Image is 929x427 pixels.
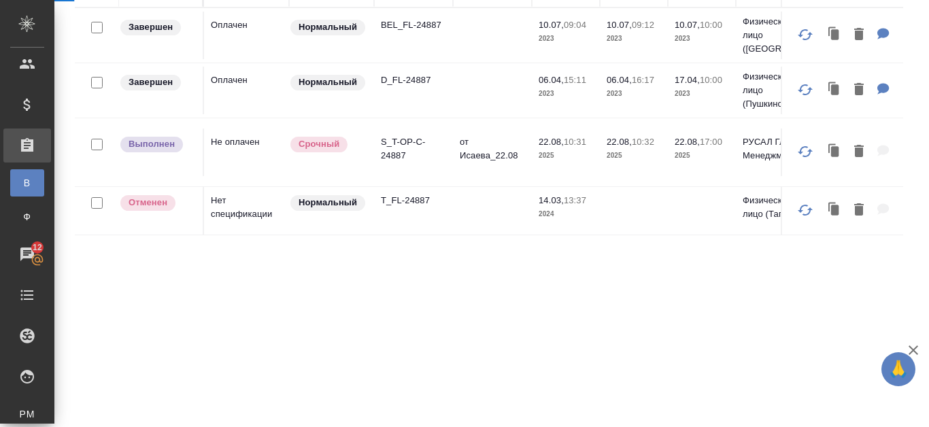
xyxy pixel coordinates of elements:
[822,138,847,166] button: Клонировать
[129,196,167,209] p: Отменен
[847,138,871,166] button: Удалить
[632,137,654,147] p: 10:32
[632,20,654,30] p: 09:12
[539,149,593,163] p: 2025
[887,355,910,383] span: 🙏
[299,196,357,209] p: Нормальный
[119,18,196,37] div: Выставляет КМ при направлении счета или после выполнения всех работ/сдачи заказа клиенту. Окончат...
[675,87,729,101] p: 2023
[539,87,593,101] p: 2023
[539,195,564,205] p: 14.03,
[564,137,586,147] p: 10:31
[847,197,871,224] button: Удалить
[129,75,173,89] p: Завершен
[539,32,593,46] p: 2023
[17,407,37,421] span: PM
[10,203,44,230] a: Ф
[789,73,822,106] button: Обновить
[299,137,339,151] p: Срочный
[700,137,722,147] p: 17:00
[119,73,196,92] div: Выставляет КМ при направлении счета или после выполнения всех работ/сдачи заказа клиенту. Окончат...
[789,135,822,168] button: Обновить
[675,149,729,163] p: 2025
[607,137,632,147] p: 22.08,
[204,67,289,114] td: Оплачен
[675,75,700,85] p: 17.04,
[607,87,661,101] p: 2023
[632,75,654,85] p: 16:17
[299,75,357,89] p: Нормальный
[24,241,50,254] span: 12
[289,135,367,154] div: Выставляется автоматически, если на указанный объем услуг необходимо больше времени в стандартном...
[119,135,196,154] div: Выставляет ПМ после сдачи и проведения начислений. Последний этап для ПМа
[17,176,37,190] span: В
[743,15,808,56] p: Физическое лицо ([GEOGRAPHIC_DATA])
[607,149,661,163] p: 2025
[847,21,871,49] button: Удалить
[675,32,729,46] p: 2023
[881,352,915,386] button: 🙏
[539,207,593,221] p: 2024
[204,12,289,59] td: Оплачен
[675,20,700,30] p: 10.07,
[675,137,700,147] p: 22.08,
[607,20,632,30] p: 10.07,
[743,70,808,111] p: Физическое лицо (Пушкинская)
[789,194,822,226] button: Обновить
[129,20,173,34] p: Завершен
[204,129,289,176] td: Не оплачен
[3,237,51,271] a: 12
[381,73,446,87] p: D_FL-24887
[539,75,564,85] p: 06.04,
[822,21,847,49] button: Клонировать
[539,137,564,147] p: 22.08,
[119,194,196,212] div: Выставляет КМ после отмены со стороны клиента. Если уже после запуска – КМ пишет ПМу про отмену, ...
[743,194,808,221] p: Физическое лицо (Таганка)
[564,195,586,205] p: 13:37
[17,210,37,224] span: Ф
[743,135,808,163] p: РУСАЛ Глобал Менеджмент
[129,137,175,151] p: Выполнен
[289,194,367,212] div: Статус по умолчанию для стандартных заказов
[204,187,289,235] td: Нет спецификации
[607,75,632,85] p: 06.04,
[564,20,586,30] p: 09:04
[789,18,822,51] button: Обновить
[381,135,446,163] p: S_T-OP-C-24887
[700,20,722,30] p: 10:00
[539,20,564,30] p: 10.07,
[700,75,722,85] p: 10:00
[299,20,357,34] p: Нормальный
[607,32,661,46] p: 2023
[10,169,44,197] a: В
[564,75,586,85] p: 15:11
[847,76,871,104] button: Удалить
[453,129,532,176] td: от Исаева_22.08
[822,197,847,224] button: Клонировать
[822,76,847,104] button: Клонировать
[381,194,446,207] p: T_FL-24887
[381,18,446,32] p: BEL_FL-24887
